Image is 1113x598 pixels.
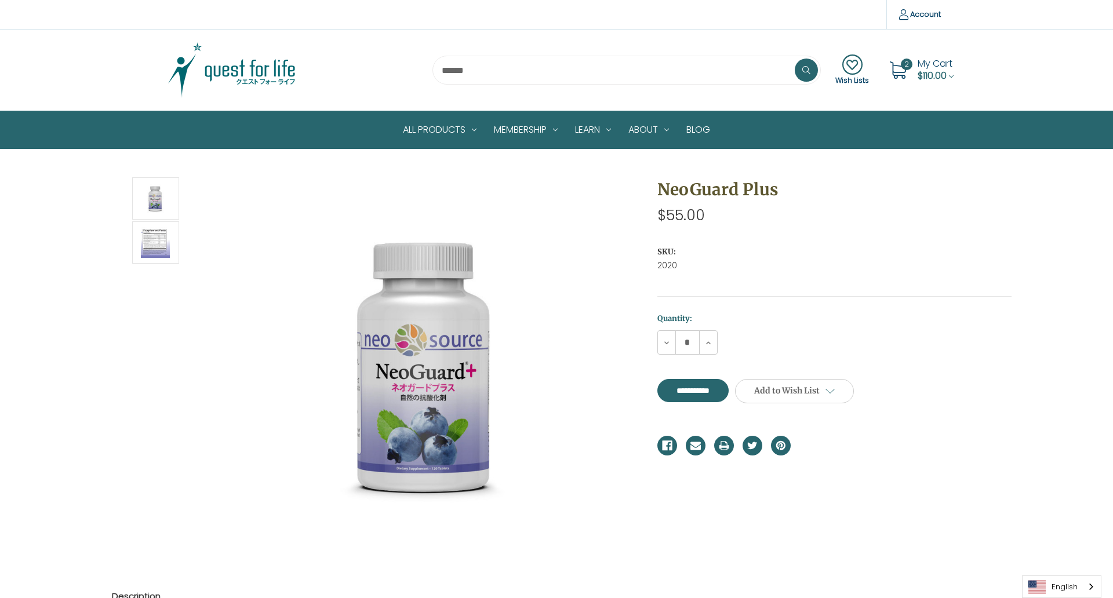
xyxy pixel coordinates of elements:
[620,111,678,148] a: About
[1023,576,1101,597] a: English
[566,111,620,148] a: Learn
[918,57,952,70] span: My Cart
[918,69,947,82] span: $110.00
[835,54,869,86] a: Wish Lists
[678,111,719,148] a: Blog
[918,57,954,82] a: Cart with 2 items
[141,179,170,218] img: NeoGuard Plus
[754,385,820,396] span: Add to Wish List
[1022,575,1101,598] aside: Language selected: English
[714,436,734,455] a: Print
[657,260,1012,272] dd: 2020
[394,111,485,148] a: All Products
[485,111,566,148] a: Membership
[657,205,705,225] span: $55.00
[657,246,1009,258] dt: SKU:
[657,177,1012,202] h1: NeoGuard Plus
[141,223,170,262] img: NeoGuard Plus
[159,41,304,99] img: Quest Group
[901,59,912,70] span: 2
[657,313,1012,324] label: Quantity:
[1022,575,1101,598] div: Language
[735,379,854,403] a: Add to Wish List
[280,224,570,513] img: NeoGuard Plus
